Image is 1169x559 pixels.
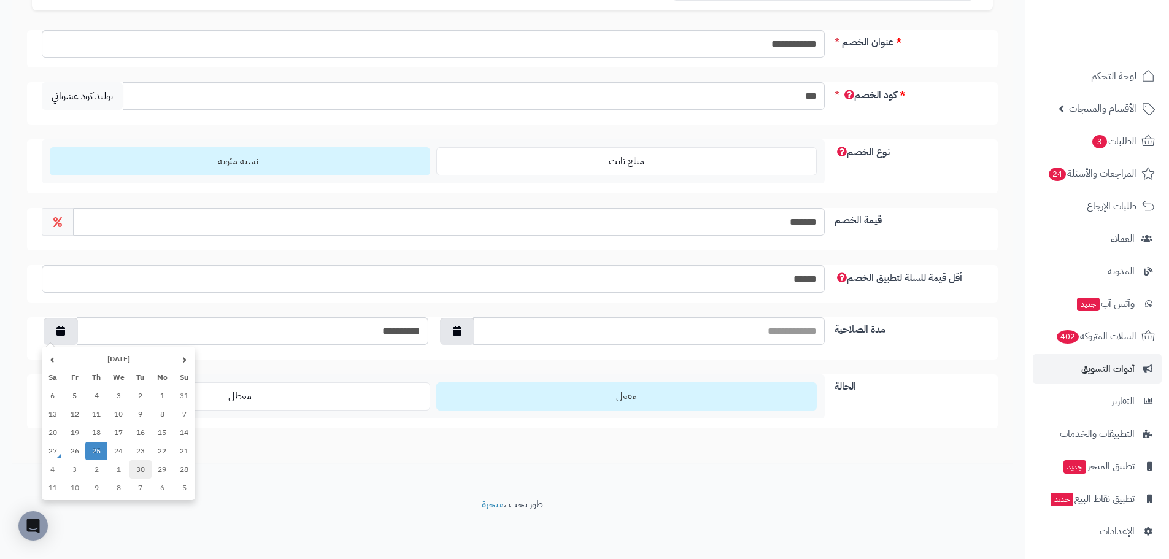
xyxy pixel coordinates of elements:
[1049,490,1135,507] span: تطبيق نقاط البيع
[107,405,129,423] td: 10
[1057,330,1079,344] span: 402
[835,145,890,160] span: نوع الخصم
[42,350,64,368] th: ›
[42,460,64,479] td: 4
[616,389,637,404] span: مفعل
[152,368,174,387] th: Mo
[1092,135,1107,148] span: 3
[1111,230,1135,247] span: العملاء
[1069,100,1136,117] span: الأقسام والمنتجات
[42,405,64,423] td: 13
[1091,133,1136,150] span: الطلبات
[152,442,174,460] td: 22
[64,479,86,497] td: 10
[18,511,48,541] div: Open Intercom Messenger
[107,387,129,405] td: 3
[42,479,64,497] td: 11
[1091,67,1136,85] span: لوحة التحكم
[1063,460,1086,474] span: جديد
[1033,289,1162,318] a: وآتس آبجديد
[1033,159,1162,188] a: المراجعات والأسئلة24
[1033,224,1162,253] a: العملاء
[173,387,195,405] td: 31
[173,350,195,368] th: ‹
[173,368,195,387] th: Su
[173,423,195,442] td: 14
[1100,523,1135,540] span: الإعدادات
[1108,263,1135,280] span: المدونة
[107,368,129,387] th: We
[129,368,152,387] th: Tu
[173,405,195,423] td: 7
[1033,191,1162,221] a: طلبات الإرجاع
[1081,360,1135,377] span: أدوات التسويق
[1033,322,1162,351] a: السلات المتروكة402
[129,479,152,497] td: 7
[1062,458,1135,475] span: تطبيق المتجر
[152,460,174,479] td: 29
[152,423,174,442] td: 15
[152,479,174,497] td: 6
[1033,126,1162,156] a: الطلبات3
[1076,295,1135,312] span: وآتس آب
[107,460,129,479] td: 1
[1055,328,1136,345] span: السلات المتروكة
[107,442,129,460] td: 24
[1033,452,1162,481] a: تطبيق المتجرجديد
[152,405,174,423] td: 8
[64,405,86,423] td: 12
[64,368,86,387] th: Fr
[42,368,64,387] th: Sa
[1033,419,1162,449] a: التطبيقات والخدمات
[1087,198,1136,215] span: طلبات الإرجاع
[1077,298,1100,311] span: جديد
[85,479,107,497] td: 9
[830,374,988,394] label: الحالة
[1086,9,1157,35] img: logo-2.png
[42,82,123,110] span: توليد كود عشوائي
[64,442,86,460] td: 26
[835,271,962,285] span: أقل قيمة للسلة لتطبيق الخصم
[64,387,86,405] td: 5
[1033,387,1162,416] a: التقارير
[173,460,195,479] td: 28
[42,387,64,405] td: 6
[173,442,195,460] td: 21
[85,423,107,442] td: 18
[1047,165,1136,182] span: المراجعات والأسئلة
[1033,61,1162,91] a: لوحة التحكم
[830,317,988,337] label: مدة الصلاحية
[1049,168,1066,181] span: 24
[107,479,129,497] td: 8
[85,405,107,423] td: 11
[609,154,644,169] span: مبلغ ثابت
[129,387,152,405] td: 2
[42,442,64,460] td: 27
[85,387,107,405] td: 4
[173,479,195,497] td: 5
[107,423,129,442] td: 17
[85,442,107,460] td: 25
[1033,517,1162,546] a: الإعدادات
[1033,354,1162,384] a: أدوات التسويق
[129,423,152,442] td: 16
[152,387,174,405] td: 1
[64,460,86,479] td: 3
[85,368,107,387] th: Th
[1051,493,1073,506] span: جديد
[129,405,152,423] td: 9
[85,460,107,479] td: 2
[1060,425,1135,442] span: التطبيقات والخدمات
[830,208,988,228] label: قيمة الخصم
[129,442,152,460] td: 23
[830,30,988,50] label: عنوان الخصم
[218,154,258,169] span: نسبة مئوية
[842,88,897,102] span: كود الخصم
[1111,393,1135,410] span: التقارير
[64,350,174,368] th: [DATE]
[228,389,252,404] span: معطل
[1033,256,1162,286] a: المدونة
[1033,484,1162,514] a: تطبيق نقاط البيعجديد
[64,423,86,442] td: 19
[129,460,152,479] td: 30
